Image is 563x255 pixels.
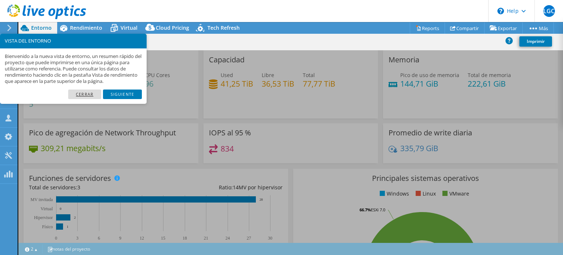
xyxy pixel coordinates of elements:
[5,39,142,43] h3: VISTA DEL ENTORNO
[207,24,240,31] span: Tech Refresh
[31,24,52,31] span: Entorno
[5,53,142,85] p: Bienvenido a la nueva vista de entorno, un resumen rápido del proyecto que puede imprimirse en un...
[121,24,137,31] span: Virtual
[497,8,504,14] svg: \n
[20,244,43,254] a: 2
[519,36,552,47] a: Imprimir
[42,244,95,254] a: notas del proyecto
[103,90,142,99] a: Siguiente
[484,22,523,34] a: Exportar
[156,24,189,31] span: Cloud Pricing
[68,90,101,99] a: Cerrar
[70,24,102,31] span: Rendimiento
[410,22,445,34] a: Reports
[522,22,554,34] a: Más
[445,22,485,34] a: Compartir
[543,5,555,17] span: LGC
